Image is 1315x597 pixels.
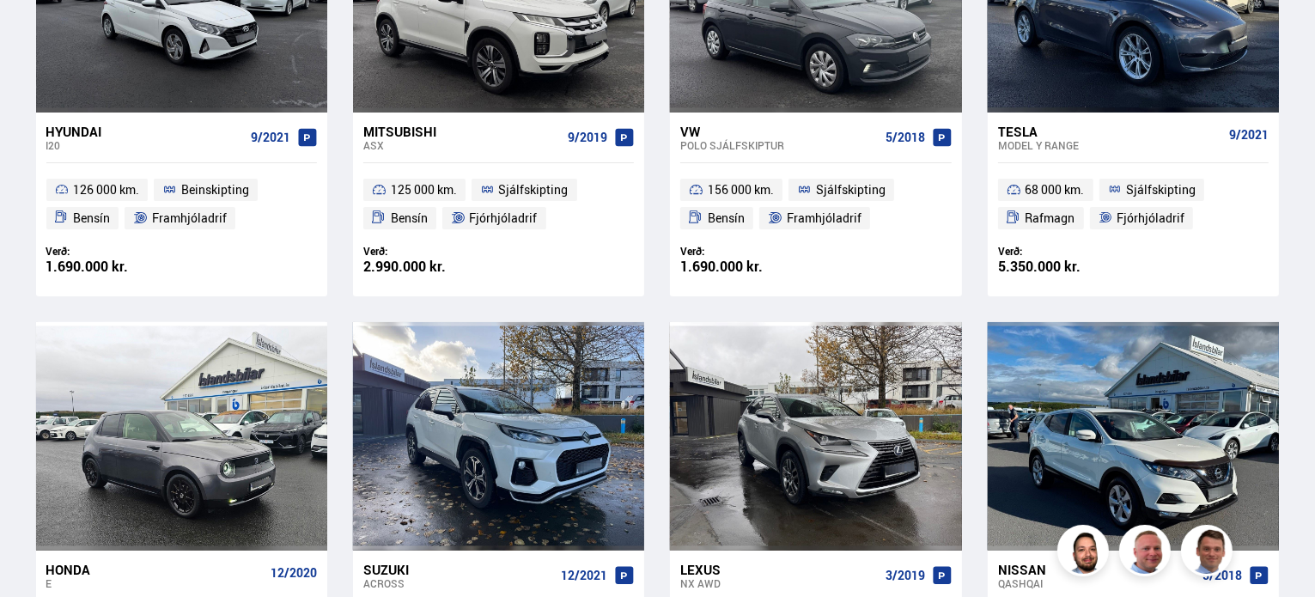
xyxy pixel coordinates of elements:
div: NX AWD [680,577,878,589]
span: 9/2019 [568,131,607,144]
div: Hyundai [46,124,244,139]
div: VW [680,124,878,139]
div: Suzuki [363,562,554,577]
span: Fjórhjóladrif [1117,208,1184,228]
span: Bensín [708,208,745,228]
div: Lexus [680,562,878,577]
span: 126 000 km. [73,180,139,200]
a: Mitsubishi ASX 9/2019 125 000 km. Sjálfskipting Bensín Fjórhjóladrif Verð: 2.990.000 kr. [353,113,644,296]
span: Sjálfskipting [816,180,886,200]
span: 68 000 km. [1026,180,1085,200]
div: Model Y RANGE [998,139,1222,151]
span: 9/2021 [1229,128,1269,142]
div: Across [363,577,554,589]
div: 5.350.000 kr. [998,259,1134,274]
div: Verð: [680,245,816,258]
div: Verð: [363,245,499,258]
span: Framhjóladrif [152,208,227,228]
div: Verð: [46,245,182,258]
span: 125 000 km. [391,180,457,200]
a: Tesla Model Y RANGE 9/2021 68 000 km. Sjálfskipting Rafmagn Fjórhjóladrif Verð: 5.350.000 kr. [988,113,1279,296]
button: Opna LiveChat spjallviðmót [14,7,65,58]
div: 2.990.000 kr. [363,259,499,274]
a: Hyundai i20 9/2021 126 000 km. Beinskipting Bensín Framhjóladrif Verð: 1.690.000 kr. [36,113,327,296]
img: nhp88E3Fdnt1Opn2.png [1060,527,1111,579]
span: Rafmagn [1026,208,1075,228]
div: 1.690.000 kr. [46,259,182,274]
span: Sjálfskipting [499,180,569,200]
span: 12/2020 [271,566,317,580]
div: 1.690.000 kr. [680,259,816,274]
img: FbJEzSuNWCJXmdc-.webp [1184,527,1235,579]
div: Tesla [998,124,1222,139]
div: Mitsubishi [363,124,561,139]
a: VW Polo SJÁLFSKIPTUR 5/2018 156 000 km. Sjálfskipting Bensín Framhjóladrif Verð: 1.690.000 kr. [670,113,961,296]
div: Polo SJÁLFSKIPTUR [680,139,878,151]
span: 156 000 km. [708,180,774,200]
span: Framhjóladrif [787,208,861,228]
span: 9/2021 [251,131,290,144]
span: Fjórhjóladrif [470,208,538,228]
span: Sjálfskipting [1126,180,1196,200]
img: siFngHWaQ9KaOqBr.png [1122,527,1173,579]
span: Bensín [391,208,428,228]
div: E [46,577,264,589]
span: 5/2018 [1202,569,1242,582]
div: Verð: [998,245,1134,258]
div: ASX [363,139,561,151]
div: i20 [46,139,244,151]
div: Qashqai [998,577,1196,589]
span: Bensín [73,208,110,228]
span: 3/2019 [886,569,925,582]
div: Nissan [998,562,1196,577]
span: 5/2018 [886,131,925,144]
span: 12/2021 [561,569,607,582]
div: Honda [46,562,264,577]
span: Beinskipting [181,180,249,200]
